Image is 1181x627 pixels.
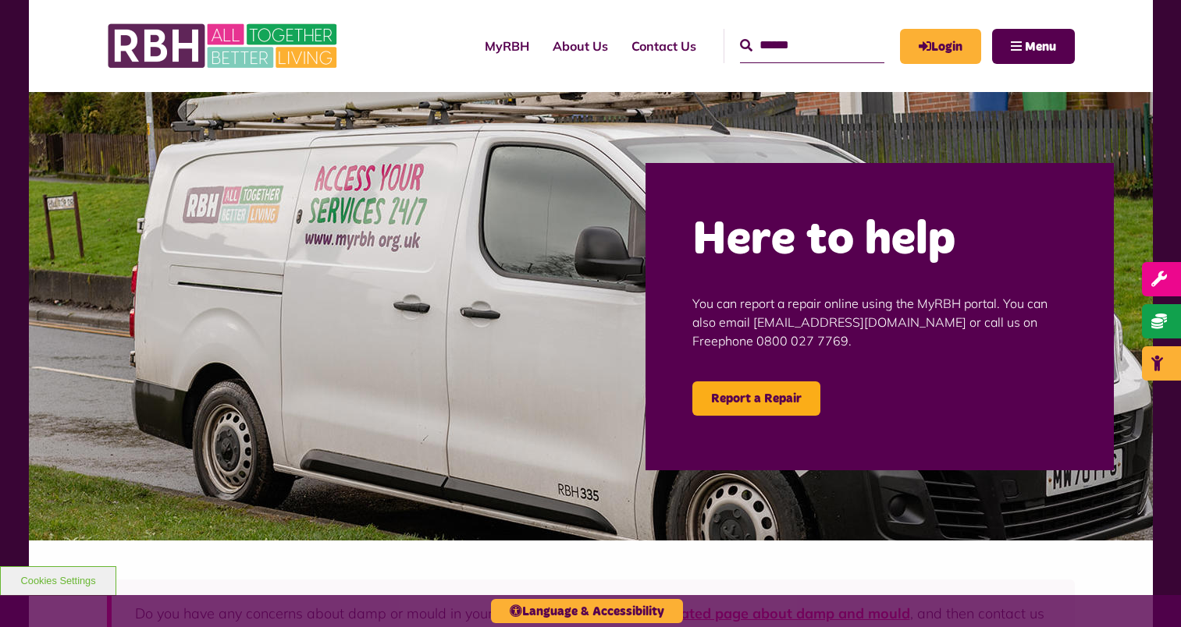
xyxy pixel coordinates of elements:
[992,29,1075,64] button: Navigation
[491,599,683,623] button: Language & Accessibility
[1111,557,1181,627] iframe: Netcall Web Assistant for live chat
[620,25,708,67] a: Contact Us
[692,271,1067,374] p: You can report a repair online using the MyRBH portal. You can also email [EMAIL_ADDRESS][DOMAIN_...
[1025,41,1056,53] span: Menu
[740,29,884,62] input: Search
[473,25,541,67] a: MyRBH
[692,210,1067,271] h2: Here to help
[692,381,820,416] a: Report a Repair
[29,92,1153,540] img: Repairs 6
[107,16,341,76] img: RBH
[541,25,620,67] a: About Us
[900,29,981,64] a: MyRBH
